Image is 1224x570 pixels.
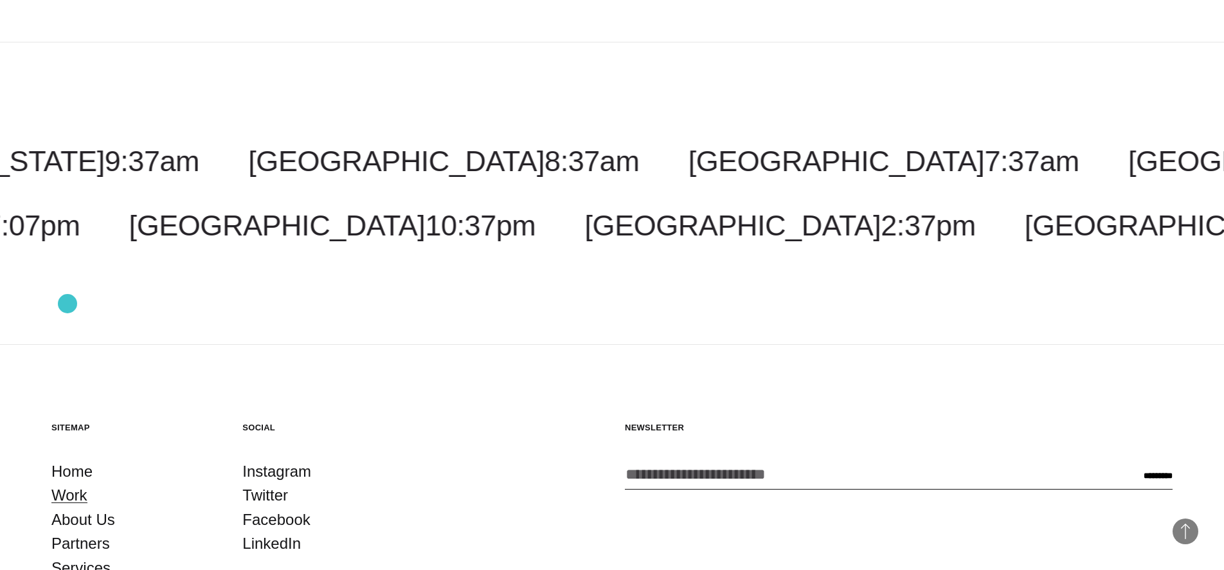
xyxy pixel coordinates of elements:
[51,483,87,508] a: Work
[242,483,288,508] a: Twitter
[585,209,976,242] a: [GEOGRAPHIC_DATA]2:37pm
[242,531,301,556] a: LinkedIn
[544,145,639,178] span: 8:37am
[984,145,1079,178] span: 7:37am
[51,422,217,433] h5: Sitemap
[242,422,408,433] h5: Social
[51,459,93,484] a: Home
[625,422,1173,433] h5: Newsletter
[105,145,199,178] span: 9:37am
[1173,519,1198,544] button: Back to Top
[51,508,115,532] a: About Us
[242,508,310,532] a: Facebook
[688,145,1079,178] a: [GEOGRAPHIC_DATA]7:37am
[248,145,639,178] a: [GEOGRAPHIC_DATA]8:37am
[129,209,536,242] a: [GEOGRAPHIC_DATA]10:37pm
[51,531,110,556] a: Partners
[425,209,535,242] span: 10:37pm
[242,459,311,484] a: Instagram
[881,209,975,242] span: 2:37pm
